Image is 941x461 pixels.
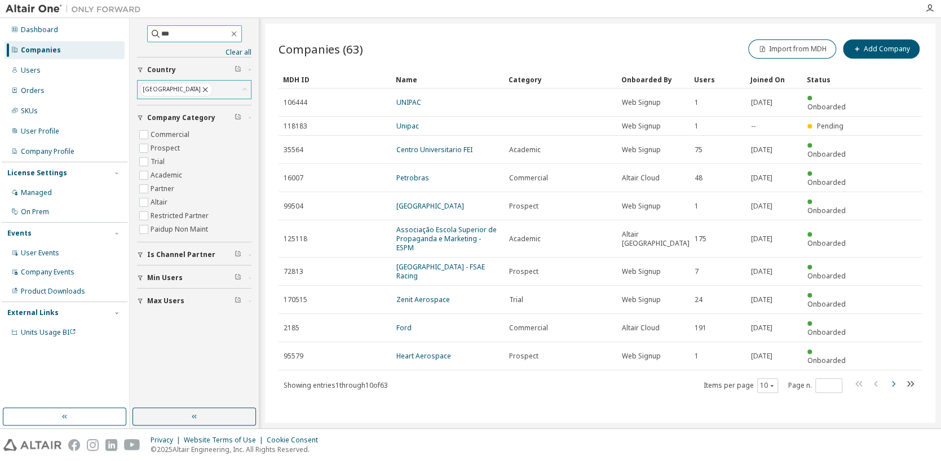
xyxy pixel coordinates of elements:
[21,147,74,156] div: Company Profile
[751,145,772,154] span: [DATE]
[137,105,251,130] button: Company Category
[140,83,213,96] div: [GEOGRAPHIC_DATA]
[807,238,846,248] span: Onboarded
[695,145,703,154] span: 75
[396,70,500,88] div: Name
[509,323,548,333] span: Commercial
[622,267,661,276] span: Web Signup
[807,149,846,159] span: Onboarded
[396,323,412,333] a: Ford
[7,169,67,178] div: License Settings
[151,128,192,141] label: Commercial
[21,287,85,296] div: Product Downloads
[284,122,307,131] span: 118183
[622,174,660,183] span: Altair Cloud
[622,98,661,107] span: Web Signup
[695,122,699,131] span: 1
[21,25,58,34] div: Dashboard
[7,308,59,317] div: External Links
[622,122,661,131] span: Web Signup
[509,267,538,276] span: Prospect
[21,188,52,197] div: Managed
[184,436,267,445] div: Website Terms of Use
[151,196,170,209] label: Altair
[21,86,45,95] div: Orders
[622,145,661,154] span: Web Signup
[509,174,548,183] span: Commercial
[396,121,419,131] a: Unipac
[509,234,541,243] span: Academic
[695,174,703,183] span: 48
[235,273,241,282] span: Clear filter
[147,250,215,259] span: Is Channel Partner
[751,122,756,131] span: --
[284,295,307,304] span: 170515
[622,230,690,248] span: Altair [GEOGRAPHIC_DATA]
[807,70,854,88] div: Status
[751,267,772,276] span: [DATE]
[751,98,772,107] span: [DATE]
[622,352,661,361] span: Web Signup
[622,295,661,304] span: Web Signup
[235,250,241,259] span: Clear filter
[124,439,140,451] img: youtube.svg
[138,81,251,99] div: [GEOGRAPHIC_DATA]
[21,249,59,258] div: User Events
[284,202,303,211] span: 99504
[396,351,451,361] a: Heart Aerospace
[137,289,251,313] button: Max Users
[147,65,176,74] span: Country
[748,39,836,59] button: Import from MDH
[695,267,699,276] span: 7
[509,202,538,211] span: Prospect
[396,225,497,252] a: Associação Escola Superior de Propaganda e Marketing - ESPM
[751,202,772,211] span: [DATE]
[751,234,772,243] span: [DATE]
[622,323,660,333] span: Altair Cloud
[137,57,251,82] button: Country
[284,380,388,390] span: Showing entries 1 through 10 of 63
[807,299,846,309] span: Onboarded
[695,323,706,333] span: 191
[7,229,32,238] div: Events
[283,70,387,88] div: MDH ID
[21,327,76,337] span: Units Usage BI
[396,262,485,281] a: [GEOGRAPHIC_DATA] - FSAE Racing
[284,145,303,154] span: 35564
[137,48,251,57] a: Clear all
[235,296,241,305] span: Clear filter
[396,145,472,154] a: Centro Universitario FEI
[751,174,772,183] span: [DATE]
[151,223,210,236] label: Paidup Non Maint
[695,352,699,361] span: 1
[751,352,772,361] span: [DATE]
[695,202,699,211] span: 1
[151,182,176,196] label: Partner
[807,178,846,187] span: Onboarded
[151,155,167,169] label: Trial
[151,436,184,445] div: Privacy
[760,381,775,390] button: 10
[695,234,706,243] span: 175
[147,113,215,122] span: Company Category
[151,445,325,454] p: © 2025 Altair Engineering, Inc. All Rights Reserved.
[622,202,661,211] span: Web Signup
[21,107,38,116] div: SKUs
[751,323,772,333] span: [DATE]
[807,206,846,215] span: Onboarded
[751,295,772,304] span: [DATE]
[695,295,703,304] span: 24
[396,97,421,107] a: UNIPAC
[151,169,184,182] label: Academic
[621,70,685,88] div: Onboarded By
[3,439,61,451] img: altair_logo.svg
[105,439,117,451] img: linkedin.svg
[807,271,846,281] span: Onboarded
[284,234,307,243] span: 125118
[147,296,184,305] span: Max Users
[284,98,307,107] span: 106444
[137,242,251,267] button: Is Channel Partner
[21,46,61,55] div: Companies
[509,295,523,304] span: Trial
[6,3,147,15] img: Altair One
